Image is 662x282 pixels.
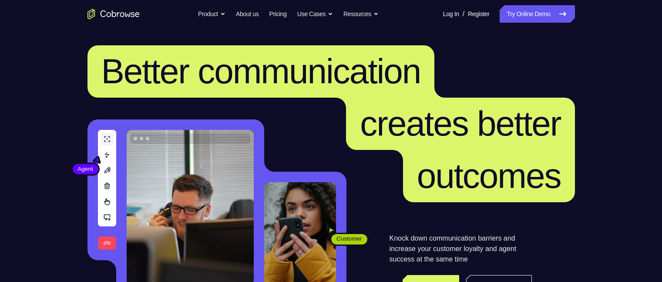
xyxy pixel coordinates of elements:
span: Better communication [101,52,421,91]
a: Pricing [269,5,286,23]
span: / [463,9,464,19]
a: Register [468,5,489,23]
a: Log In [443,5,459,23]
a: Go to the home page [87,9,140,19]
p: Knock down communication barriers and increase your customer loyalty and agent success at the sam... [390,233,532,265]
span: outcomes [417,156,561,195]
span: creates better [360,104,561,143]
button: Product [198,5,225,23]
button: Resources [343,5,379,23]
a: Try Online Demo [500,5,575,23]
a: About us [236,5,259,23]
button: Use Cases [297,5,333,23]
